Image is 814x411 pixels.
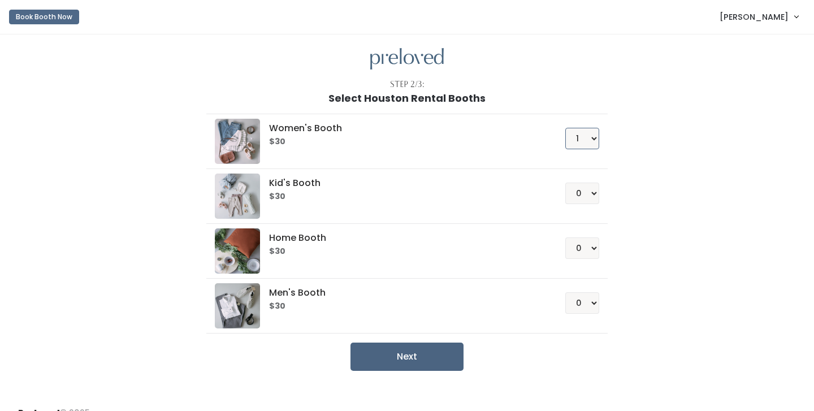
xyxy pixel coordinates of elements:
[708,5,809,29] a: [PERSON_NAME]
[215,174,260,219] img: preloved logo
[215,119,260,164] img: preloved logo
[370,48,444,70] img: preloved logo
[269,302,538,311] h6: $30
[390,79,425,90] div: Step 2/3:
[9,5,79,29] a: Book Booth Now
[215,228,260,274] img: preloved logo
[720,11,789,23] span: [PERSON_NAME]
[269,247,538,256] h6: $30
[269,288,538,298] h5: Men's Booth
[269,123,538,133] h5: Women's Booth
[215,283,260,328] img: preloved logo
[269,233,538,243] h5: Home Booth
[269,192,538,201] h6: $30
[9,10,79,24] button: Book Booth Now
[328,93,486,104] h1: Select Houston Rental Booths
[269,137,538,146] h6: $30
[350,343,464,371] button: Next
[269,178,538,188] h5: Kid's Booth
